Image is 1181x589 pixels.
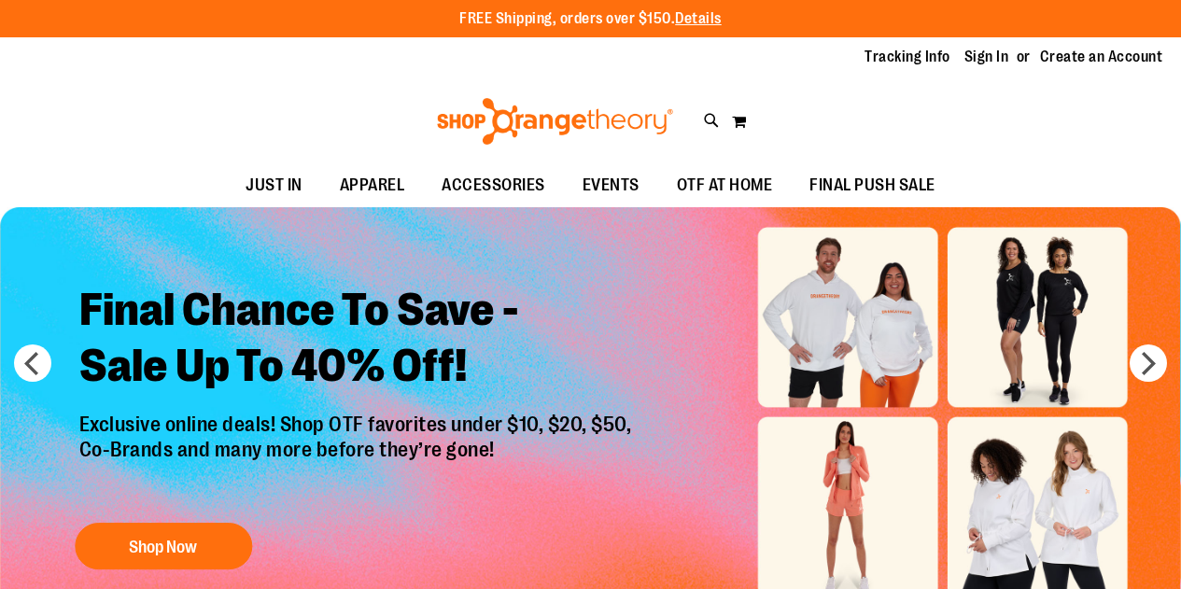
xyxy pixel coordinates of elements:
[246,164,302,206] span: JUST IN
[459,8,722,30] p: FREE Shipping, orders over $150.
[75,523,252,569] button: Shop Now
[809,164,935,206] span: FINAL PUSH SALE
[227,164,321,207] a: JUST IN
[65,269,651,580] a: Final Chance To Save -Sale Up To 40% Off! Exclusive online deals! Shop OTF favorites under $10, $...
[964,47,1009,67] a: Sign In
[65,414,651,505] p: Exclusive online deals! Shop OTF favorites under $10, $20, $50, Co-Brands and many more before th...
[677,164,773,206] span: OTF AT HOME
[1130,344,1167,382] button: next
[321,164,424,207] a: APPAREL
[340,164,405,206] span: APPAREL
[65,269,651,414] h2: Final Chance To Save - Sale Up To 40% Off!
[14,344,51,382] button: prev
[791,164,954,207] a: FINAL PUSH SALE
[675,10,722,27] a: Details
[583,164,640,206] span: EVENTS
[442,164,545,206] span: ACCESSORIES
[434,98,676,145] img: Shop Orangetheory
[423,164,564,207] a: ACCESSORIES
[865,47,950,67] a: Tracking Info
[564,164,658,207] a: EVENTS
[1040,47,1163,67] a: Create an Account
[658,164,792,207] a: OTF AT HOME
